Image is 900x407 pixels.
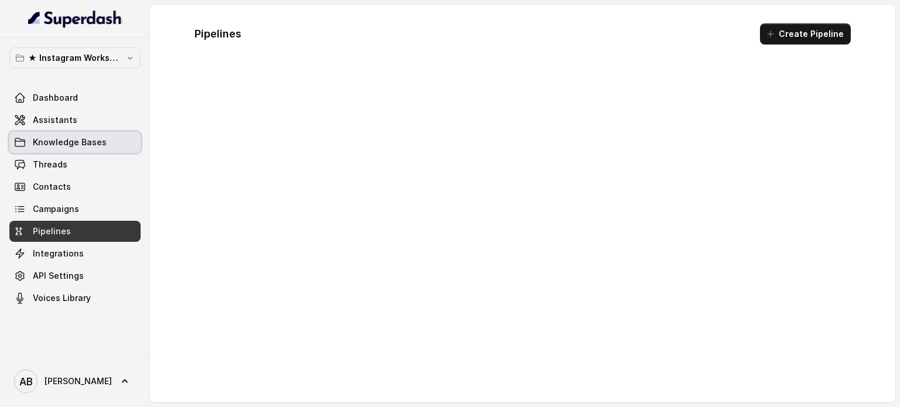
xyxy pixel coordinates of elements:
span: Assistants [33,114,77,126]
span: Voices Library [33,292,91,304]
button: Create Pipeline [760,23,851,45]
h1: Pipelines [195,25,241,43]
span: Integrations [33,248,84,259]
a: Dashboard [9,87,141,108]
a: Knowledge Bases [9,132,141,153]
a: Voices Library [9,288,141,309]
a: Campaigns [9,199,141,220]
p: ★ Instagram Workspace [28,51,122,65]
span: Contacts [33,181,71,193]
a: [PERSON_NAME] [9,365,141,398]
span: Threads [33,159,67,170]
a: Pipelines [9,221,141,242]
span: Dashboard [33,92,78,104]
img: light.svg [28,9,122,28]
span: Pipelines [33,225,71,237]
text: AB [19,375,33,388]
a: Threads [9,154,141,175]
a: Integrations [9,243,141,264]
span: Knowledge Bases [33,136,107,148]
a: Contacts [9,176,141,197]
span: Campaigns [33,203,79,215]
button: ★ Instagram Workspace [9,47,141,69]
a: API Settings [9,265,141,286]
span: [PERSON_NAME] [45,375,112,387]
a: Assistants [9,110,141,131]
span: API Settings [33,270,84,282]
